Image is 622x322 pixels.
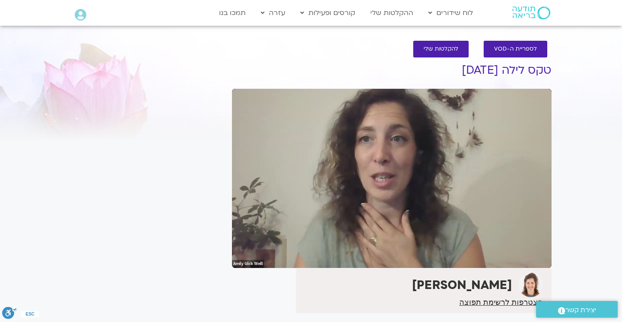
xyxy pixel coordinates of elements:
[215,5,250,21] a: תמכו בנו
[366,5,418,21] a: ההקלטות שלי
[494,46,537,52] span: לספריית ה-VOD
[296,5,360,21] a: קורסים ופעילות
[512,6,550,19] img: תודעה בריאה
[459,298,543,306] a: הצטרפות לרשימת תפוצה
[232,64,552,77] h1: טקס לילה [DATE]
[484,41,547,57] a: לספריית ה-VOD
[412,277,512,293] strong: [PERSON_NAME]
[424,46,458,52] span: להקלטות שלי
[518,273,543,297] img: אמילי גליק
[424,5,477,21] a: לוח שידורים
[413,41,469,57] a: להקלטות שלי
[256,5,290,21] a: עזרה
[536,301,618,318] a: יצירת קשר
[565,304,596,316] span: יצירת קשר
